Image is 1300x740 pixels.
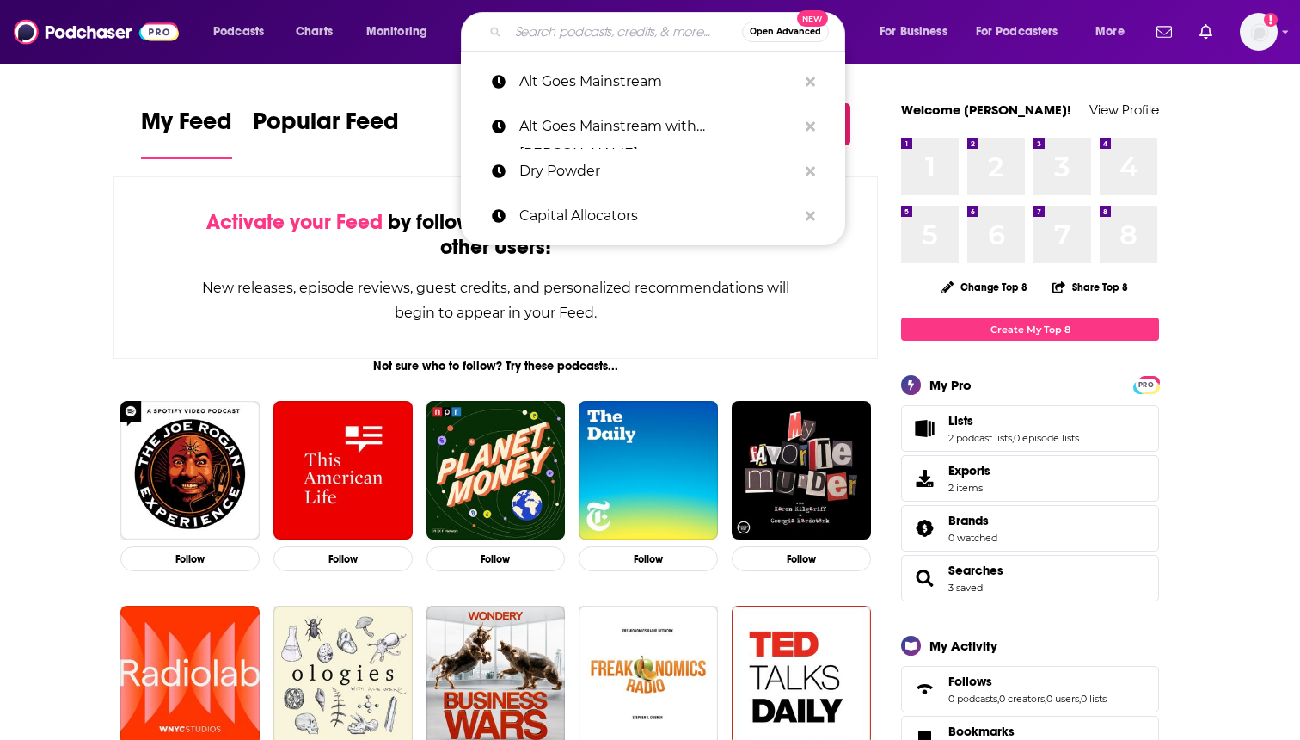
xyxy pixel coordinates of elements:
[948,563,1003,578] a: Searches
[461,194,845,238] a: Capital Allocators
[206,209,383,235] span: Activate your Feed
[907,416,941,441] a: Lists
[1240,13,1278,51] span: Logged in as ellerylsmith123
[1264,13,1278,27] svg: Add a profile image
[965,18,1083,46] button: open menu
[880,20,947,44] span: For Business
[113,359,878,373] div: Not sure who to follow? Try these podcasts...
[948,482,990,494] span: 2 items
[1193,17,1219,46] a: Show notifications dropdown
[579,401,718,540] img: The Daily
[948,413,1079,429] a: Lists
[296,20,333,44] span: Charts
[200,210,791,260] div: by following Podcasts, Creators, Lists, and other Users!
[948,693,997,705] a: 0 podcasts
[901,555,1159,601] span: Searches
[1012,432,1014,444] span: ,
[931,276,1038,298] button: Change Top 8
[273,401,413,540] img: This American Life
[1014,432,1079,444] a: 0 episode lists
[901,666,1159,712] span: Follows
[120,546,260,571] button: Follow
[732,546,871,571] button: Follow
[948,463,990,478] span: Exports
[907,677,941,701] a: Follows
[141,107,232,146] span: My Feed
[200,275,791,325] div: New releases, episode reviews, guest credits, and personalized recommendations will begin to appe...
[426,546,566,571] button: Follow
[253,107,399,146] span: Popular Feed
[519,59,797,104] p: Alt Goes Mainstream
[907,516,941,540] a: Brands
[1240,13,1278,51] img: User Profile
[948,513,989,528] span: Brands
[1081,693,1107,705] a: 0 lists
[948,513,997,528] a: Brands
[508,18,742,46] input: Search podcasts, credits, & more...
[907,466,941,490] span: Exports
[929,377,972,393] div: My Pro
[901,505,1159,552] span: Brands
[948,724,1015,739] span: Bookmarks
[354,18,450,46] button: open menu
[1083,18,1146,46] button: open menu
[461,104,845,149] a: Alt Goes Mainstream with [PERSON_NAME]
[929,638,997,654] div: My Activity
[201,18,286,46] button: open menu
[901,405,1159,452] span: Lists
[1089,102,1159,118] a: View Profile
[14,15,179,48] img: Podchaser - Follow, Share and Rate Podcasts
[948,724,1049,739] a: Bookmarks
[461,149,845,194] a: Dry Powder
[868,18,969,46] button: open menu
[1095,20,1125,44] span: More
[141,107,232,159] a: My Feed
[948,432,1012,444] a: 2 podcast lists
[976,20,1058,44] span: For Podcasters
[461,59,845,104] a: Alt Goes Mainstream
[948,413,973,429] span: Lists
[253,107,399,159] a: Popular Feed
[997,693,999,705] span: ,
[1052,270,1129,304] button: Share Top 8
[1240,13,1278,51] button: Show profile menu
[742,22,829,42] button: Open AdvancedNew
[1045,693,1046,705] span: ,
[948,532,997,544] a: 0 watched
[273,546,413,571] button: Follow
[426,401,566,540] img: Planet Money
[285,18,343,46] a: Charts
[519,194,797,238] p: Capital Allocators
[579,546,718,571] button: Follow
[477,12,862,52] div: Search podcasts, credits, & more...
[519,104,797,149] p: Alt Goes Mainstream with Michael Sidgmore
[213,20,264,44] span: Podcasts
[901,102,1071,118] a: Welcome [PERSON_NAME]!
[948,674,1107,689] a: Follows
[1136,379,1156,392] span: PRO
[999,693,1045,705] a: 0 creators
[901,318,1159,341] a: Create My Top 8
[948,674,992,689] span: Follows
[519,149,797,194] p: Dry Powder
[901,455,1159,502] a: Exports
[797,10,828,27] span: New
[1046,693,1079,705] a: 0 users
[120,401,260,540] img: The Joe Rogan Experience
[750,28,821,36] span: Open Advanced
[1150,17,1179,46] a: Show notifications dropdown
[907,566,941,590] a: Searches
[948,582,983,594] a: 3 saved
[732,401,871,540] img: My Favorite Murder with Karen Kilgariff and Georgia Hardstark
[366,20,427,44] span: Monitoring
[1136,378,1156,391] a: PRO
[1079,693,1081,705] span: ,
